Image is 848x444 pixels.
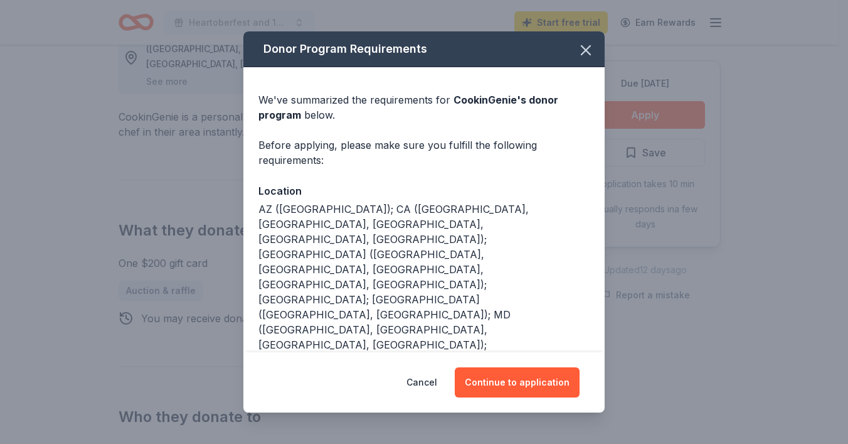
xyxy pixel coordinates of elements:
[258,92,590,122] div: We've summarized the requirements for below.
[243,31,605,67] div: Donor Program Requirements
[406,367,437,398] button: Cancel
[455,367,580,398] button: Continue to application
[258,138,590,168] div: Before applying, please make sure you fulfill the following requirements:
[258,183,590,199] div: Location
